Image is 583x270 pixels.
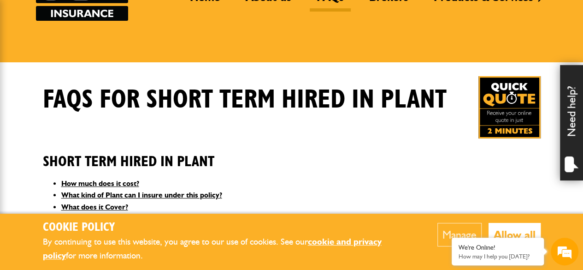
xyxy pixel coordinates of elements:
[560,65,583,180] div: Need help?
[61,179,139,188] a: How much does it cost?
[43,236,382,261] a: cookie and privacy policy
[489,223,541,246] button: Allow all
[61,191,222,199] a: What kind of Plant can I insure under this policy?
[459,244,537,252] div: We're Online!
[478,76,541,138] a: Get your insurance quote in just 2-minutes
[43,235,409,263] p: By continuing to use this website, you agree to our use of cookies. See our for more information.
[43,139,541,170] h2: Short Term Hired In Plant
[61,203,128,211] a: What does it Cover?
[43,221,409,235] h2: Cookie Policy
[459,253,537,260] p: How may I help you today?
[478,76,541,138] img: Quick Quote
[43,84,447,115] h1: FAQS for Short Term Hired In Plant
[437,223,482,246] button: Manage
